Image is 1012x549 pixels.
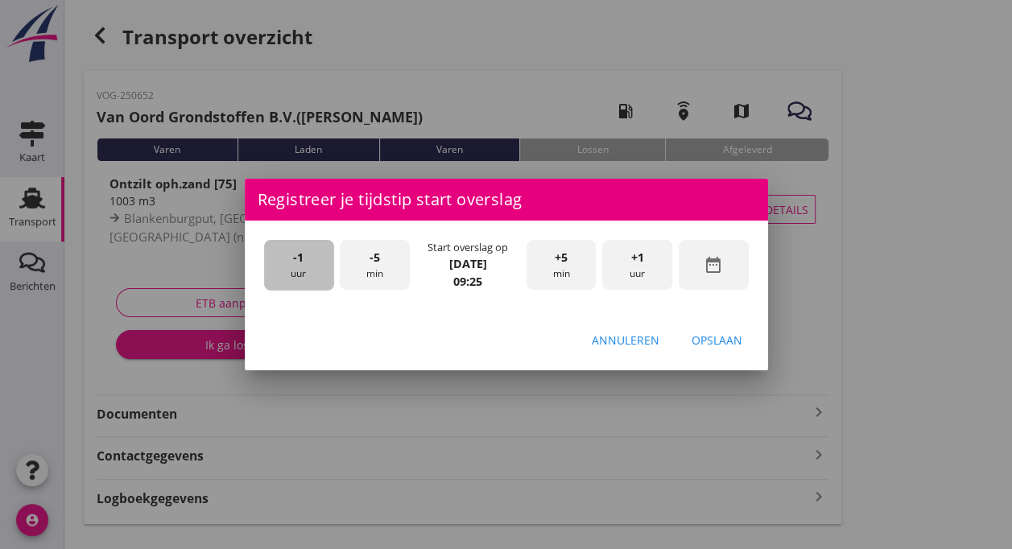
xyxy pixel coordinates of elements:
button: Opslaan [679,325,755,354]
div: Registreer je tijdstip start overslag [245,179,768,221]
div: min [527,240,597,291]
div: uur [264,240,334,291]
i: date_range [704,255,723,274]
span: +1 [631,249,644,266]
div: Start overslag op [428,240,508,255]
span: -1 [293,249,304,266]
span: -5 [370,249,380,266]
div: uur [602,240,672,291]
div: Opslaan [692,332,742,349]
div: Annuleren [592,332,659,349]
button: Annuleren [579,325,672,354]
strong: [DATE] [449,256,487,271]
span: +5 [555,249,568,266]
div: min [340,240,410,291]
strong: 09:25 [453,274,482,289]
